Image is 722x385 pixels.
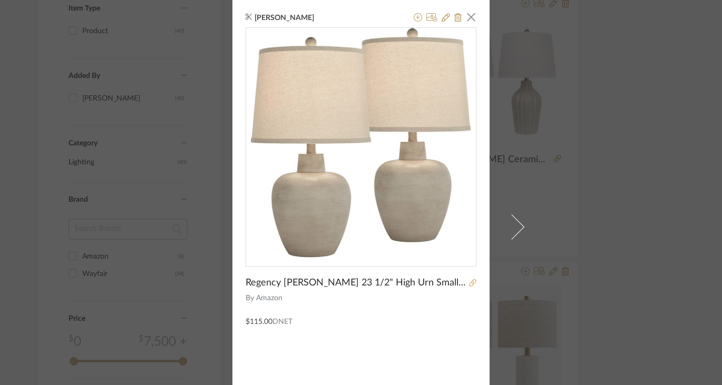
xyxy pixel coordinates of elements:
span: [PERSON_NAME] [255,13,330,23]
button: Close [461,6,482,27]
span: Regency [PERSON_NAME] 23 1/2" High Urn Small Southwest Accent Table Lamps Set of 2 Living Room Be... [246,277,466,289]
span: Amazon [256,293,477,304]
div: 0 [246,28,476,258]
span: By [246,293,254,304]
span: $115.00 [246,318,272,325]
img: 155237c2-8a36-4509-88e1-ecf8551d082b_436x436.jpg [251,28,471,258]
span: DNET [272,318,292,325]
